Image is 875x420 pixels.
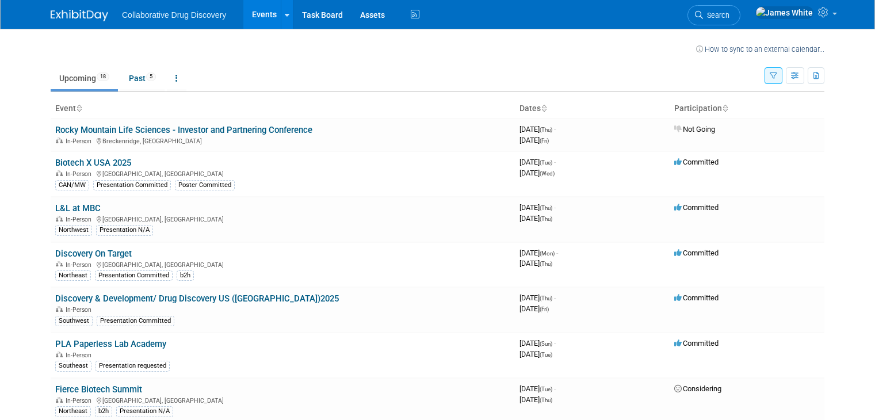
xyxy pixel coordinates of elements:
span: Collaborative Drug Discovery [122,10,226,20]
span: [DATE] [519,339,556,348]
a: Discovery & Development/ Drug Discovery US ([GEOGRAPHIC_DATA])2025 [55,293,339,304]
span: - [554,125,556,133]
a: Sort by Start Date [541,104,547,113]
span: [DATE] [519,136,549,144]
a: Sort by Participation Type [722,104,728,113]
th: Dates [515,99,670,119]
a: PLA Paperless Lab Academy [55,339,166,349]
span: In-Person [66,170,95,178]
span: [DATE] [519,293,556,302]
th: Participation [670,99,824,119]
span: (Tue) [540,386,552,392]
span: [DATE] [519,125,556,133]
span: [DATE] [519,158,556,166]
span: In-Person [66,306,95,314]
span: - [554,293,556,302]
span: (Thu) [540,216,552,222]
img: In-Person Event [56,352,63,357]
span: In-Person [66,216,95,223]
span: (Thu) [540,295,552,301]
span: [DATE] [519,350,552,358]
span: Not Going [674,125,715,133]
img: In-Person Event [56,138,63,143]
div: Northwest [55,225,92,235]
div: Northeast [55,406,91,417]
span: - [554,339,556,348]
a: Past5 [120,67,165,89]
img: In-Person Event [56,397,63,403]
div: Presentation Committed [93,180,171,190]
div: [GEOGRAPHIC_DATA], [GEOGRAPHIC_DATA] [55,169,510,178]
span: (Tue) [540,352,552,358]
div: Southwest [55,316,93,326]
span: [DATE] [519,169,555,177]
span: 5 [146,72,156,81]
span: Committed [674,203,719,212]
div: Presentation Committed [95,270,173,281]
div: CAN/MW [55,180,89,190]
div: [GEOGRAPHIC_DATA], [GEOGRAPHIC_DATA] [55,259,510,269]
span: [DATE] [519,214,552,223]
span: [DATE] [519,395,552,404]
span: - [554,384,556,393]
span: Committed [674,249,719,257]
span: (Fri) [540,138,549,144]
span: (Wed) [540,170,555,177]
a: Search [687,5,740,25]
span: Committed [674,158,719,166]
span: Committed [674,293,719,302]
span: (Thu) [540,205,552,211]
div: [GEOGRAPHIC_DATA], [GEOGRAPHIC_DATA] [55,214,510,223]
th: Event [51,99,515,119]
span: Committed [674,339,719,348]
span: (Mon) [540,250,555,257]
span: [DATE] [519,384,556,393]
span: In-Person [66,397,95,404]
a: Rocky Mountain Life Sciences - Investor and Partnering Conference [55,125,312,135]
a: Sort by Event Name [76,104,82,113]
span: - [554,158,556,166]
span: Considering [674,384,721,393]
div: Breckenridge, [GEOGRAPHIC_DATA] [55,136,510,145]
div: b2h [95,406,112,417]
div: Presentation Committed [97,316,174,326]
a: How to sync to an external calendar... [696,45,824,54]
span: - [554,203,556,212]
span: (Thu) [540,127,552,133]
div: Presentation N/A [116,406,173,417]
div: Northeast [55,270,91,281]
span: In-Person [66,352,95,359]
span: (Thu) [540,397,552,403]
div: Poster Committed [175,180,235,190]
a: Fierce Biotech Summit [55,384,142,395]
div: [GEOGRAPHIC_DATA], [GEOGRAPHIC_DATA] [55,395,510,404]
span: - [556,249,558,257]
span: (Tue) [540,159,552,166]
div: Presentation N/A [96,225,153,235]
a: Biotech X USA 2025 [55,158,131,168]
span: (Sun) [540,341,552,347]
div: Southeast [55,361,91,371]
a: Upcoming18 [51,67,118,89]
div: Presentation requested [95,361,170,371]
span: Search [703,11,729,20]
span: [DATE] [519,259,552,268]
img: In-Person Event [56,170,63,176]
img: James White [755,6,813,19]
a: Discovery On Target [55,249,132,259]
span: [DATE] [519,203,556,212]
img: In-Person Event [56,306,63,312]
span: [DATE] [519,249,558,257]
img: ExhibitDay [51,10,108,21]
span: In-Person [66,138,95,145]
span: (Thu) [540,261,552,267]
span: In-Person [66,261,95,269]
span: [DATE] [519,304,549,313]
span: 18 [97,72,109,81]
div: b2h [177,270,194,281]
img: In-Person Event [56,216,63,222]
span: (Fri) [540,306,549,312]
a: L&L at MBC [55,203,101,213]
img: In-Person Event [56,261,63,267]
